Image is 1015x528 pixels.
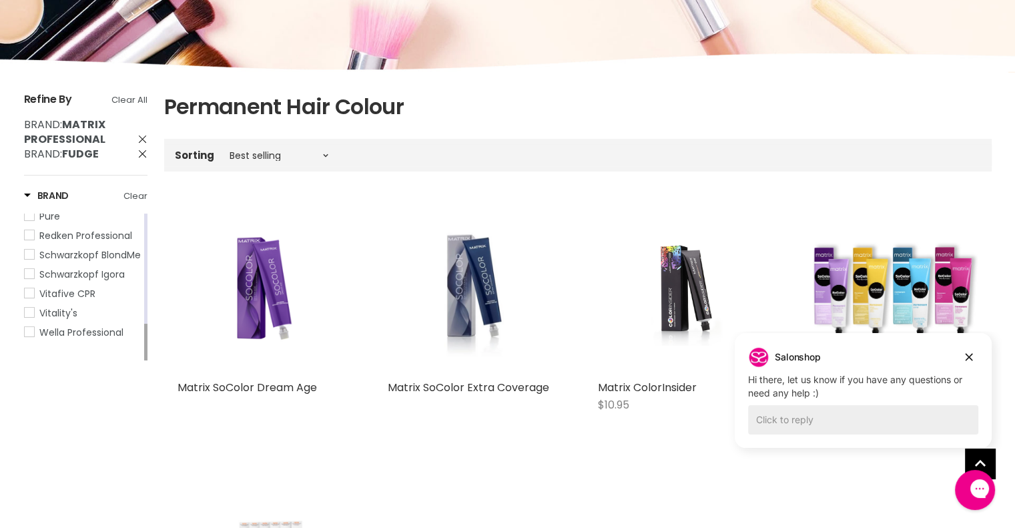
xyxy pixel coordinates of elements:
[24,117,60,132] span: Brand
[39,287,95,300] span: Vitafive CPR
[24,91,72,107] span: Refine By
[388,380,549,395] a: Matrix SoColor Extra Coverage
[39,229,132,242] span: Redken Professional
[24,267,141,282] a: Schwarzkopf Igora
[39,306,77,320] span: Vitality's
[24,325,141,340] a: Wella Professional
[598,204,768,374] a: Matrix ColorInsider
[39,248,141,262] span: Schwarzkopf BlondMe
[175,150,214,161] label: Sorting
[725,331,1002,468] iframe: Gorgias live chat campaigns
[24,147,147,162] a: Brand: Fudge
[24,286,141,301] a: Vitafive CPR
[39,326,123,339] span: Wella Professional
[24,306,141,320] a: Vitality's
[397,204,548,374] img: Matrix SoColor Extra Coverage
[598,397,629,413] span: $10.95
[187,204,338,374] img: Matrix SoColor Dream Age
[178,380,317,395] a: Matrix SoColor Dream Age
[123,189,147,204] a: Clear
[808,226,978,352] img: Matrix SoColor
[808,204,978,374] a: Matrix SoColor
[24,117,105,147] span: :
[111,93,147,107] a: Clear All
[39,210,60,223] span: Pure
[24,146,99,162] span: :
[388,204,558,374] a: Matrix SoColor Extra Coverage
[948,465,1002,515] iframe: Gorgias live chat messenger
[24,209,141,224] a: Pure
[178,204,348,374] a: Matrix SoColor Dream Age
[24,117,105,147] strong: Matrix Professional
[24,146,60,162] span: Brand
[164,93,992,121] h1: Permanent Hair Colour
[24,189,69,202] h3: Brand
[24,228,141,243] a: Redken Professional
[626,204,739,374] img: Matrix ColorInsider
[39,268,125,281] span: Schwarzkopf Igora
[24,117,147,147] a: Brand: Matrix Professional
[24,248,141,262] a: Schwarzkopf BlondMe
[598,380,697,395] a: Matrix ColorInsider
[62,146,99,162] strong: Fudge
